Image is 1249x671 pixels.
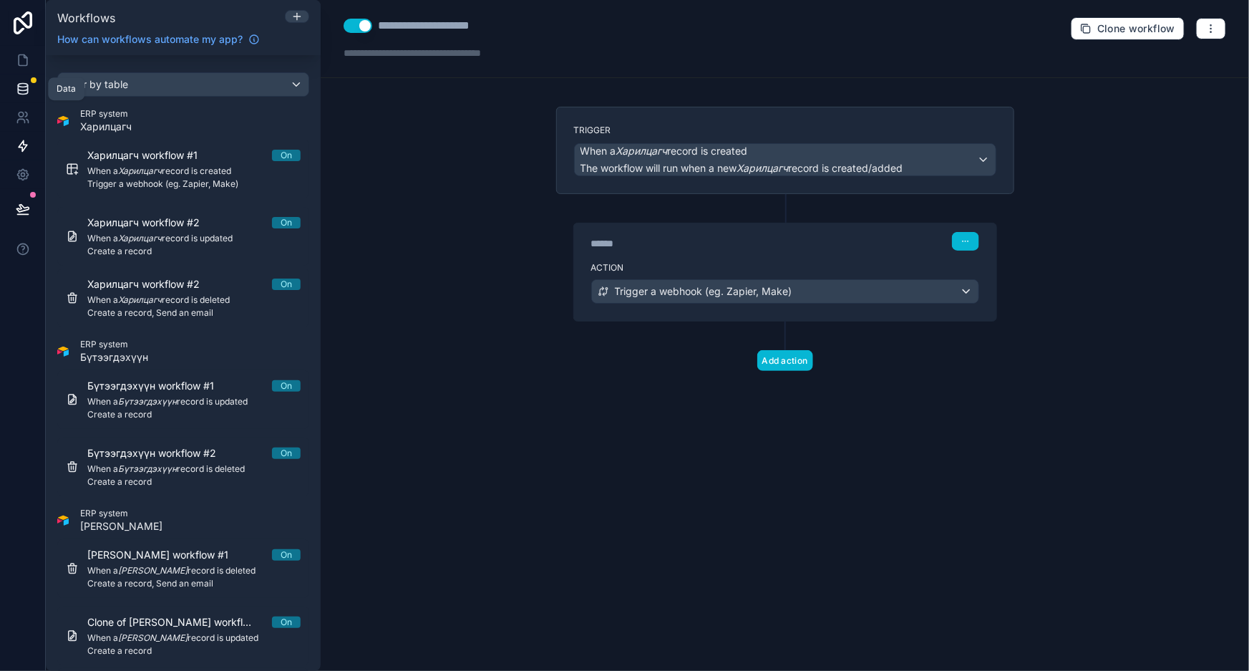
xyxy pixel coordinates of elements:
span: How can workflows automate my app? [57,32,243,47]
button: Clone workflow [1071,17,1185,40]
span: The workflow will run when a new record is created/added [580,162,903,174]
button: When aХарилцагчrecord is createdThe workflow will run when a newХарилцагчrecord is created/added [574,143,996,176]
span: Workflows [57,11,115,25]
div: Data [57,83,76,95]
span: Clone workflow [1097,22,1175,35]
label: Trigger [574,125,996,136]
span: When a record is created [580,144,748,158]
span: Trigger a webhook (eg. Zapier, Make) [615,284,792,299]
a: How can workflows automate my app? [52,32,266,47]
label: Action [591,262,979,274]
button: Add action [757,350,813,371]
em: Харилцагч [737,162,789,174]
button: Trigger a webhook (eg. Zapier, Make) [591,279,979,304]
em: Харилцагч [616,145,668,157]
